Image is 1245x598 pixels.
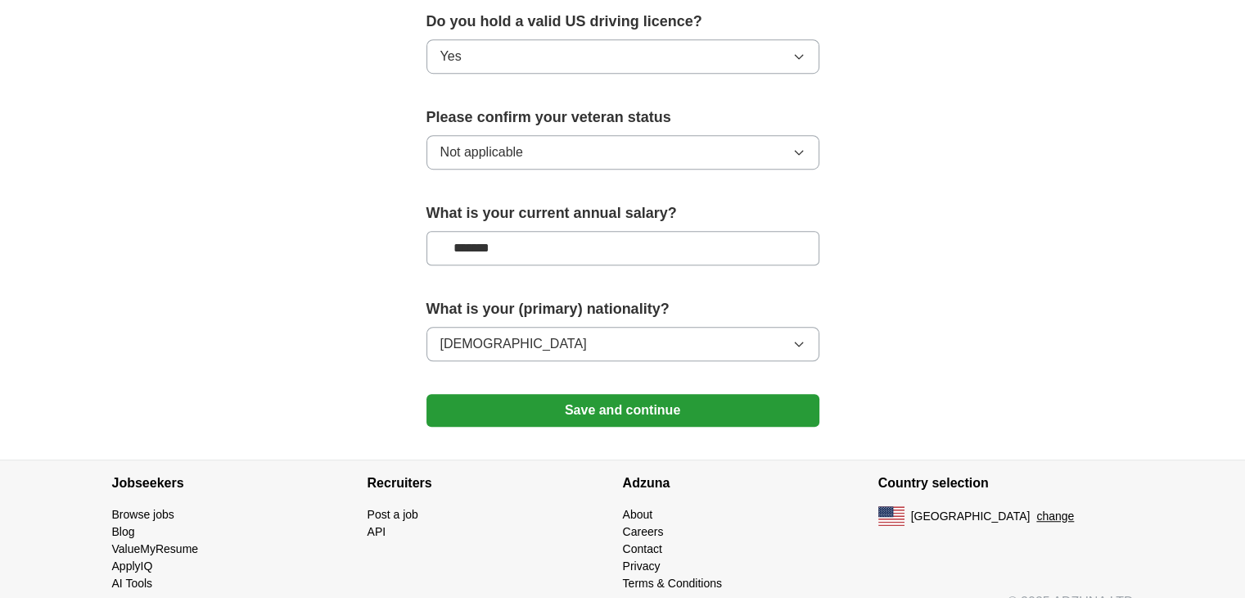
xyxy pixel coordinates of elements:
[911,508,1031,525] span: [GEOGRAPHIC_DATA]
[112,559,153,573] a: ApplyIQ
[426,394,819,427] button: Save and continue
[623,508,653,521] a: About
[623,525,664,538] a: Careers
[1036,508,1074,525] button: change
[426,106,819,129] label: Please confirm your veteran status
[878,460,1134,506] h4: Country selection
[426,298,819,320] label: What is your (primary) nationality?
[112,508,174,521] a: Browse jobs
[112,525,135,538] a: Blog
[426,327,819,361] button: [DEMOGRAPHIC_DATA]
[440,334,587,354] span: [DEMOGRAPHIC_DATA]
[112,542,199,555] a: ValueMyResume
[440,143,523,162] span: Not applicable
[440,47,462,66] span: Yes
[426,202,819,224] label: What is your current annual salary?
[368,525,386,538] a: API
[623,577,722,590] a: Terms & Conditions
[426,39,819,74] button: Yes
[112,577,153,590] a: AI Tools
[623,542,662,555] a: Contact
[878,506,904,526] img: US flag
[368,508,418,521] a: Post a job
[623,559,661,573] a: Privacy
[426,135,819,170] button: Not applicable
[426,11,819,33] label: Do you hold a valid US driving licence?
